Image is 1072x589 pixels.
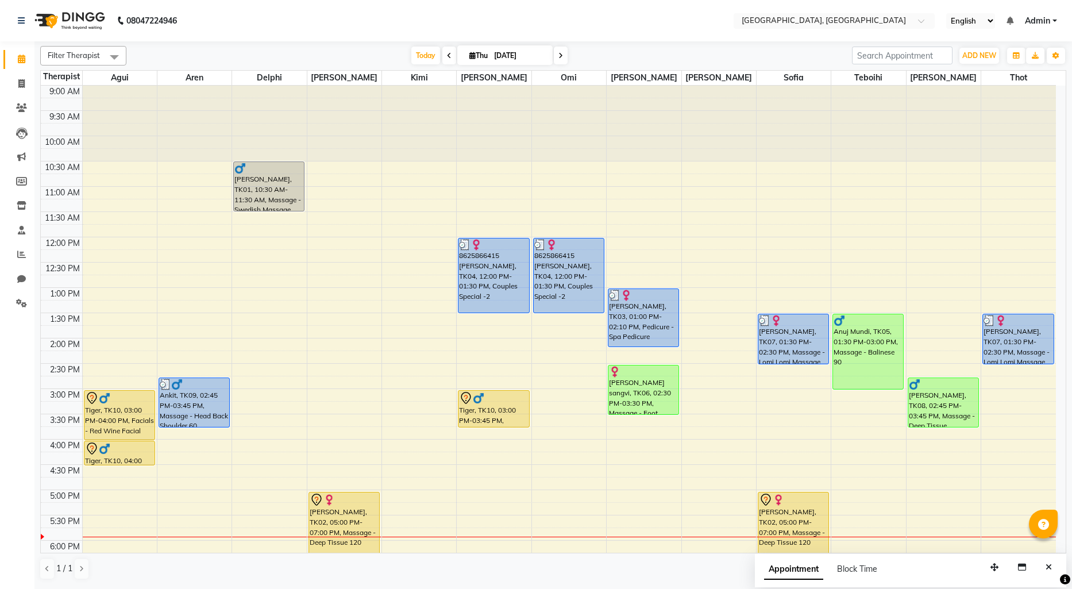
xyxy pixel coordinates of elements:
[682,71,756,85] span: [PERSON_NAME]
[457,71,531,85] span: [PERSON_NAME]
[458,391,529,427] div: Tiger, TK10, 03:00 PM-03:45 PM, Pedicure - Regular Pedicure
[43,136,82,148] div: 10:00 AM
[43,161,82,174] div: 10:30 AM
[48,51,100,60] span: Filter Therapist
[48,338,82,351] div: 2:00 PM
[41,71,82,83] div: Therapist
[48,313,82,325] div: 1:30 PM
[48,465,82,477] div: 4:30 PM
[837,564,877,574] span: Block Time
[48,414,82,426] div: 3:30 PM
[962,51,996,60] span: ADD NEW
[907,71,981,85] span: [PERSON_NAME]
[757,71,831,85] span: Sofia
[232,71,306,85] span: Delphi
[534,238,604,313] div: 8625866415 [PERSON_NAME], TK04, 12:00 PM-01:30 PM, Couples Special -2
[157,71,232,85] span: Aren
[43,263,82,275] div: 12:30 PM
[981,71,1056,85] span: Thot
[43,187,82,199] div: 11:00 AM
[84,391,155,440] div: Tiger, TK10, 03:00 PM-04:00 PM, Facials - Red Wine Facial
[48,389,82,401] div: 3:00 PM
[908,378,978,427] div: [PERSON_NAME], TK08, 02:45 PM-03:45 PM, Massage - Deep Tissue
[29,5,108,37] img: logo
[47,111,82,123] div: 9:30 AM
[48,440,82,452] div: 4:00 PM
[48,288,82,300] div: 1:00 PM
[48,364,82,376] div: 2:30 PM
[48,541,82,553] div: 6:00 PM
[234,162,304,211] div: [PERSON_NAME], TK01, 10:30 AM-11:30 AM, Massage - Swedish Massage
[84,441,155,465] div: Tiger, TK10, 04:00 PM-04:30 PM, Waxing - Full Hands Rica Wax For Men's
[758,314,828,364] div: [PERSON_NAME], TK07, 01:30 PM-02:30 PM, Massage - Lomi Lomi Massage 60 mins
[959,48,999,64] button: ADD NEW
[466,51,491,60] span: Thu
[608,365,678,414] div: [PERSON_NAME] sangvi, TK06, 02:30 PM-03:30 PM, Massage - Foot Reflexology
[491,47,548,64] input: 2025-09-04
[43,212,82,224] div: 11:30 AM
[83,71,157,85] span: Agui
[382,71,456,85] span: Kimi
[159,378,229,427] div: Ankit, TK09, 02:45 PM-03:45 PM, Massage - Head Back Shoulder 60
[48,490,82,502] div: 5:00 PM
[608,289,678,347] div: [PERSON_NAME], TK03, 01:00 PM-02:10 PM, Pedicure - Spa Pedicure
[833,314,903,389] div: Anuj Mundi, TK05, 01:30 PM-03:00 PM, Massage - Balinese 90
[831,71,905,85] span: Teboihi
[48,515,82,528] div: 5:30 PM
[43,237,82,249] div: 12:00 PM
[56,563,72,575] span: 1 / 1
[852,47,953,64] input: Search Appointment
[607,71,681,85] span: [PERSON_NAME]
[411,47,440,64] span: Today
[47,86,82,98] div: 9:00 AM
[764,559,823,580] span: Appointment
[1025,15,1050,27] span: Admin
[532,71,606,85] span: Omi
[307,71,381,85] span: [PERSON_NAME]
[1024,543,1061,578] iframe: chat widget
[458,238,529,313] div: 8625866415 [PERSON_NAME], TK04, 12:00 PM-01:30 PM, Couples Special -2
[983,314,1054,364] div: [PERSON_NAME], TK07, 01:30 PM-02:30 PM, Massage - Lomi Lomi Massage 60 mins
[126,5,177,37] b: 08047224946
